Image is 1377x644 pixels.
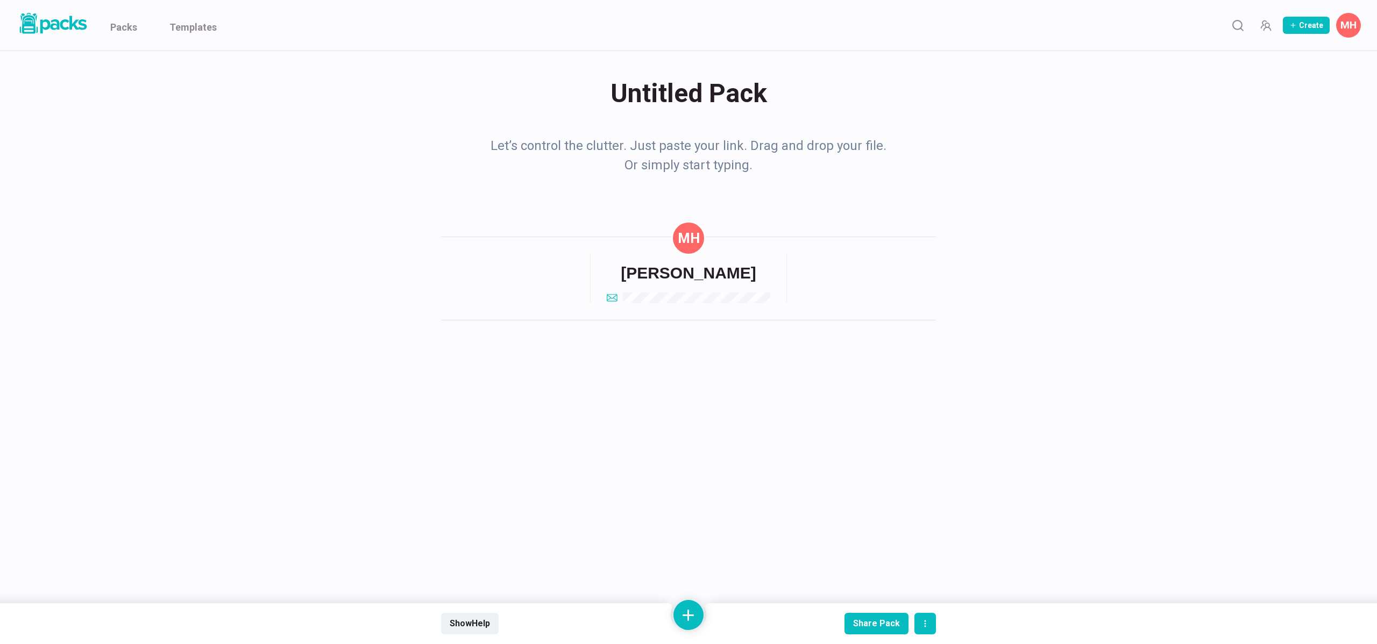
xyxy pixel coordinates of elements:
[1336,13,1361,38] button: Matthias Herzberg
[487,136,890,175] p: Let’s control the clutter. Just paste your link. Drag and drop your file. Or simply start typing.
[844,613,908,634] button: Share Pack
[607,291,770,304] a: email
[914,613,936,634] button: actions
[1283,17,1330,34] button: Create Pack
[441,613,499,634] button: ShowHelp
[611,73,767,115] span: Untitled Pack
[621,263,756,283] h6: [PERSON_NAME]
[1255,15,1276,36] button: Manage Team Invites
[16,11,89,40] a: Packs logo
[853,618,900,628] div: Share Pack
[1227,15,1248,36] button: Search
[678,221,700,255] div: Matthias Herzberg
[16,11,89,36] img: Packs logo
